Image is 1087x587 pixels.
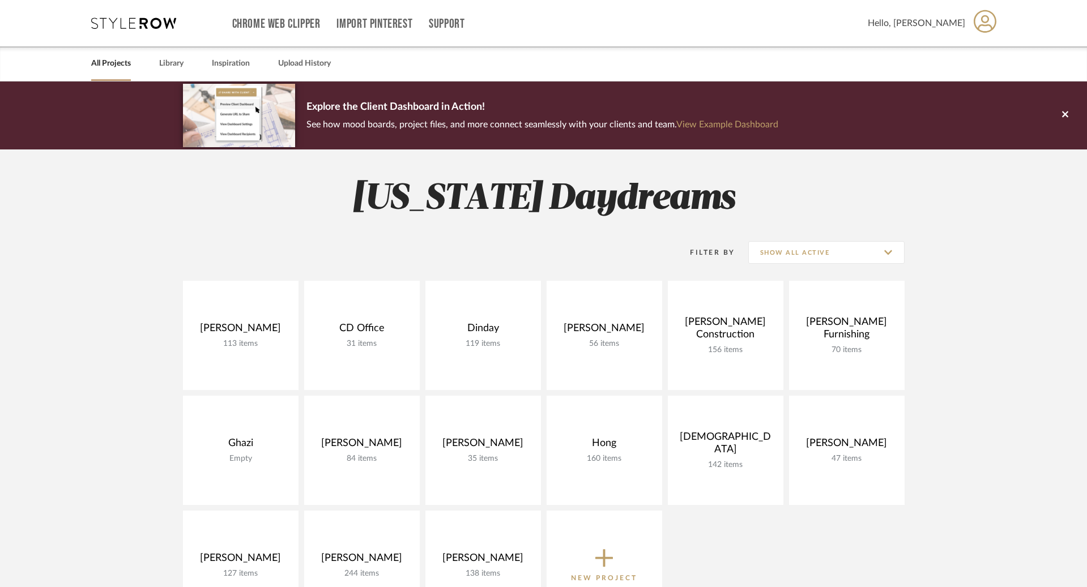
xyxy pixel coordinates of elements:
div: Ghazi [192,437,289,454]
div: [PERSON_NAME] [434,437,532,454]
div: 244 items [313,569,411,579]
div: [PERSON_NAME] [192,322,289,339]
div: 35 items [434,454,532,464]
p: Explore the Client Dashboard in Action! [306,98,778,117]
div: [PERSON_NAME] [192,552,289,569]
div: [PERSON_NAME] [434,552,532,569]
a: Chrome Web Clipper [232,19,321,29]
div: 160 items [556,454,653,464]
span: Hello, [PERSON_NAME] [868,16,965,30]
div: [PERSON_NAME] [798,437,896,454]
div: [DEMOGRAPHIC_DATA] [677,431,774,460]
div: 138 items [434,569,532,579]
div: Hong [556,437,653,454]
div: 156 items [677,345,774,355]
p: New Project [571,572,637,584]
div: [PERSON_NAME] [556,322,653,339]
a: Inspiration [212,56,250,71]
a: Import Pinterest [336,19,412,29]
div: [PERSON_NAME] Construction [677,316,774,345]
a: Support [429,19,464,29]
div: 113 items [192,339,289,349]
a: View Example Dashboard [676,120,778,129]
img: d5d033c5-7b12-40c2-a960-1ecee1989c38.png [183,84,295,147]
div: 47 items [798,454,896,464]
div: 31 items [313,339,411,349]
div: Filter By [676,247,735,258]
a: All Projects [91,56,131,71]
div: 56 items [556,339,653,349]
div: [PERSON_NAME] [313,552,411,569]
div: Dinday [434,322,532,339]
p: See how mood boards, project files, and more connect seamlessly with your clients and team. [306,117,778,132]
div: 84 items [313,454,411,464]
div: [PERSON_NAME] [313,437,411,454]
a: Library [159,56,184,71]
a: Upload History [278,56,331,71]
h2: [US_STATE] Daydreams [136,178,952,220]
div: CD Office [313,322,411,339]
div: 70 items [798,345,896,355]
div: 119 items [434,339,532,349]
div: Empty [192,454,289,464]
div: 142 items [677,460,774,470]
div: [PERSON_NAME] Furnishing [798,316,896,345]
div: 127 items [192,569,289,579]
